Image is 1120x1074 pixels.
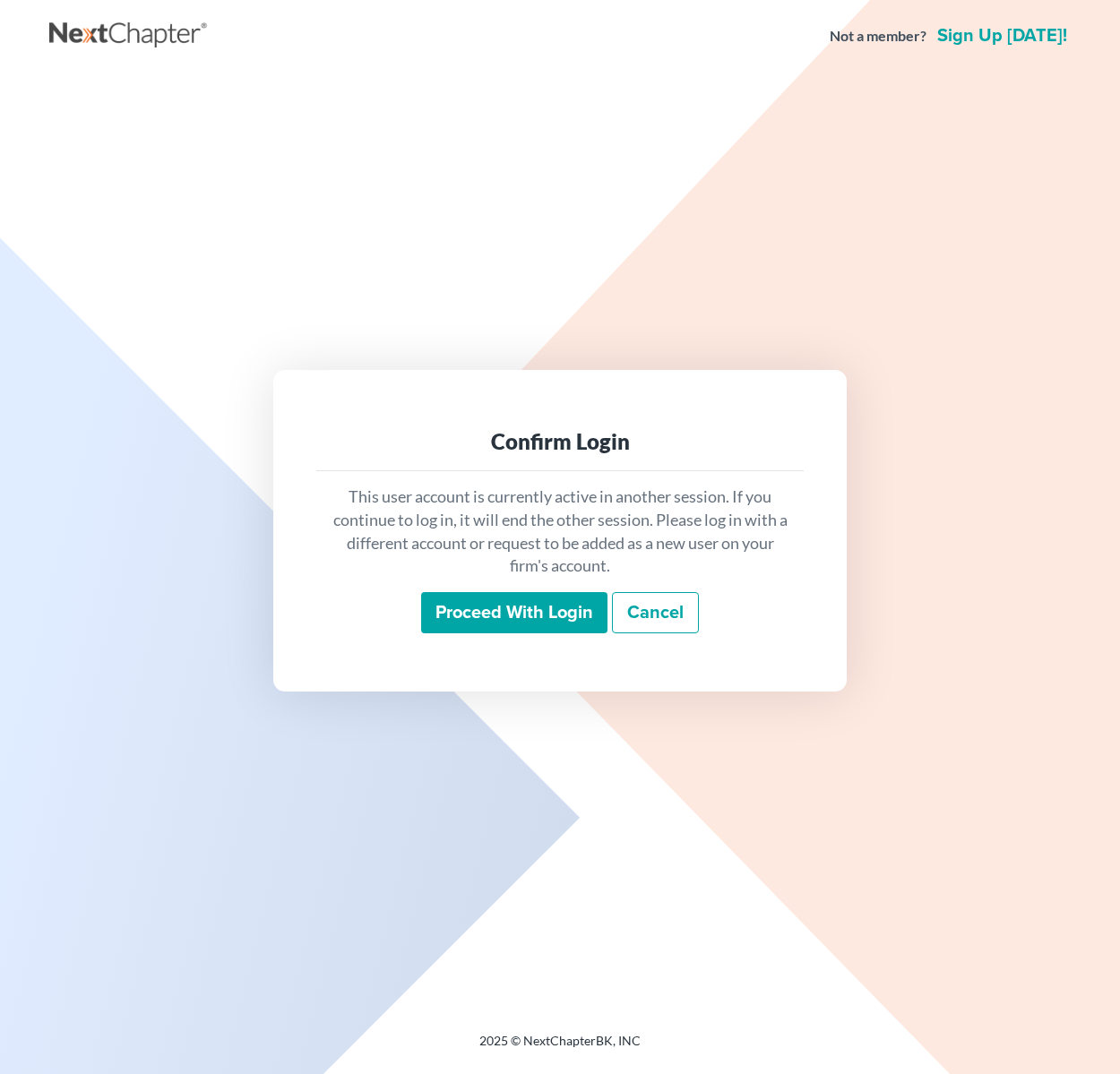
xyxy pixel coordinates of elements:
div: 2025 © NextChapterBK, INC [49,1032,1071,1064]
div: Confirm Login [331,427,789,456]
input: Proceed with login [421,592,607,633]
a: Cancel [612,592,699,633]
strong: Not a member? [830,26,926,47]
a: Sign up [DATE]! [934,27,1071,45]
p: This user account is currently active in another session. If you continue to log in, it will end ... [331,485,789,578]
